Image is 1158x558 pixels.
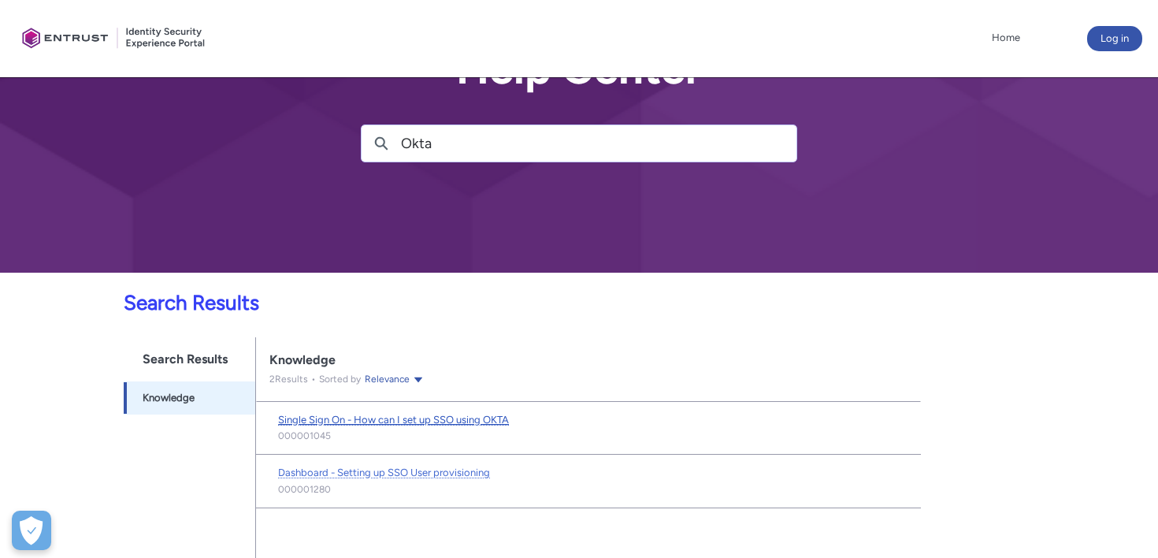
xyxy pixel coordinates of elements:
a: Knowledge [124,381,256,415]
lightning-formatted-text: 000001045 [278,429,331,443]
span: • [308,374,319,385]
div: Knowledge [269,352,907,368]
p: 2 Results [269,372,308,386]
input: Search for articles, cases, videos... [401,125,796,162]
lightning-formatted-text: 000001280 [278,482,331,497]
span: Single Sign On - How can I set up SSO using OKTA [278,414,509,426]
button: Open Preferences [12,511,51,550]
div: Sorted by [308,371,425,387]
span: Dashboard - Setting up SSO User provisioning [278,467,490,478]
button: Search [362,125,401,162]
a: Home [988,26,1024,50]
button: Relevance [364,371,425,387]
h2: Help Center [361,44,797,93]
span: Knowledge [143,390,195,406]
p: Search Results [9,288,921,318]
button: Log in [1087,26,1142,51]
h1: Search Results [124,337,256,381]
div: Cookie Preferences [12,511,51,550]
